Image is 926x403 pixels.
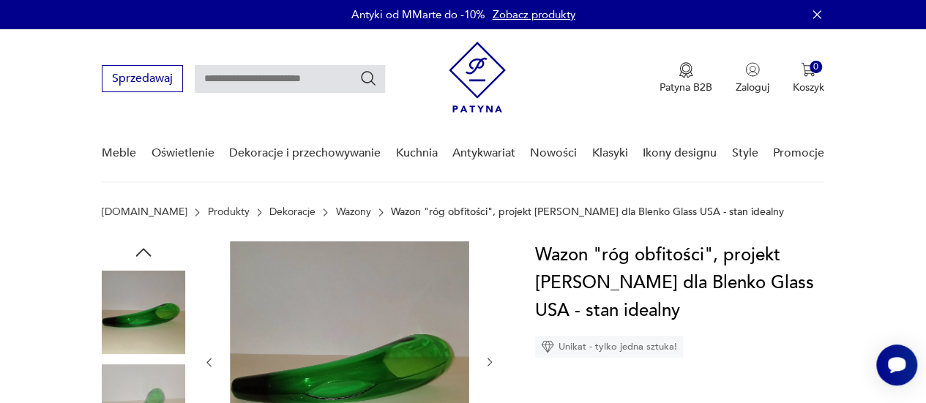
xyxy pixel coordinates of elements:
img: Ikona koszyka [801,62,815,77]
a: Meble [102,125,136,181]
a: Klasyki [592,125,628,181]
p: Zaloguj [736,80,769,94]
button: Zaloguj [736,62,769,94]
a: Dekoracje i przechowywanie [229,125,381,181]
h1: Wazon "róg obfitości", projekt [PERSON_NAME] dla Blenko Glass USA - stan idealny [535,241,824,325]
a: Nowości [530,125,577,181]
iframe: Smartsupp widget button [876,344,917,385]
p: Patyna B2B [660,80,712,94]
a: Wazony [336,206,371,218]
a: [DOMAIN_NAME] [102,206,187,218]
a: Style [731,125,758,181]
a: Antykwariat [452,125,515,181]
button: Szukaj [359,69,377,87]
img: Zdjęcie produktu Wazon "róg obfitości", projekt Winslow Anderson dla Blenko Glass USA - stan idealny [102,271,185,354]
a: Produkty [208,206,250,218]
a: Dekoracje [269,206,315,218]
button: 0Koszyk [793,62,824,94]
p: Koszyk [793,80,824,94]
a: Oświetlenie [152,125,214,181]
img: Patyna - sklep z meblami i dekoracjami vintage [449,42,506,113]
a: Ikony designu [643,125,717,181]
a: Ikona medaluPatyna B2B [660,62,712,94]
a: Promocje [773,125,824,181]
button: Patyna B2B [660,62,712,94]
img: Ikonka użytkownika [745,62,760,77]
div: 0 [810,61,822,73]
p: Antyki od MMarte do -10% [351,7,485,22]
button: Sprzedawaj [102,65,183,92]
a: Sprzedawaj [102,75,183,85]
a: Kuchnia [395,125,437,181]
img: Ikona medalu [679,62,693,78]
a: Zobacz produkty [493,7,575,22]
p: Wazon "róg obfitości", projekt [PERSON_NAME] dla Blenko Glass USA - stan idealny [391,206,784,218]
img: Ikona diamentu [541,340,554,353]
div: Unikat - tylko jedna sztuka! [535,336,683,358]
